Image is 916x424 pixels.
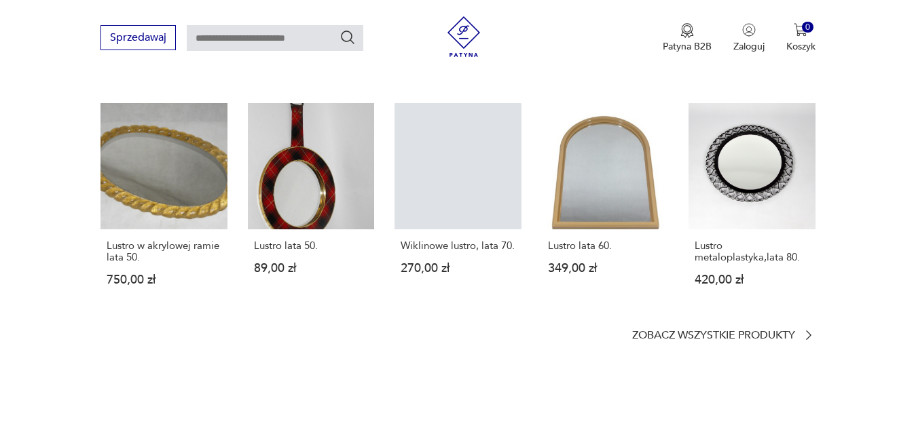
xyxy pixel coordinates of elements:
img: Ikona medalu [680,23,694,38]
a: Ikona medaluPatyna B2B [663,23,712,53]
a: Lustro lata 50.Lustro lata 50.89,00 zł [248,103,374,312]
button: Szukaj [340,29,356,45]
a: Wiklinowe lustro, lata 70.Wiklinowe lustro, lata 70.270,00 zł [395,103,521,312]
a: Lustro lata 60.Lustro lata 60.349,00 zł [542,103,668,312]
button: Patyna B2B [663,23,712,53]
p: Lustro lata 50. [254,240,368,252]
a: Sprzedawaj [100,34,176,43]
p: Lustro w akrylowej ramie lata 50. [107,240,221,263]
p: Zaloguj [733,40,765,53]
p: 420,00 zł [695,274,809,286]
a: Lustro metaloplastyka,lata 80.Lustro metaloplastyka,lata 80.420,00 zł [689,103,815,312]
p: 270,00 zł [401,263,515,274]
p: 750,00 zł [107,274,221,286]
p: 89,00 zł [254,263,368,274]
img: Patyna - sklep z meblami i dekoracjami vintage [443,16,484,57]
button: Sprzedawaj [100,25,176,50]
a: Zobacz wszystkie produkty [632,328,816,342]
p: Zobacz wszystkie produkty [632,331,795,340]
p: Wiklinowe lustro, lata 70. [401,240,515,252]
p: 349,00 zł [548,263,662,274]
p: Lustro metaloplastyka,lata 80. [695,240,809,263]
button: 0Koszyk [786,23,816,53]
p: Koszyk [786,40,816,53]
div: 0 [802,22,813,33]
img: Ikonka użytkownika [742,23,756,37]
p: Patyna B2B [663,40,712,53]
a: Lustro w akrylowej ramie lata 50.Lustro w akrylowej ramie lata 50.750,00 zł [100,103,227,312]
p: Lustro lata 60. [548,240,662,252]
button: Zaloguj [733,23,765,53]
img: Ikona koszyka [794,23,807,37]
